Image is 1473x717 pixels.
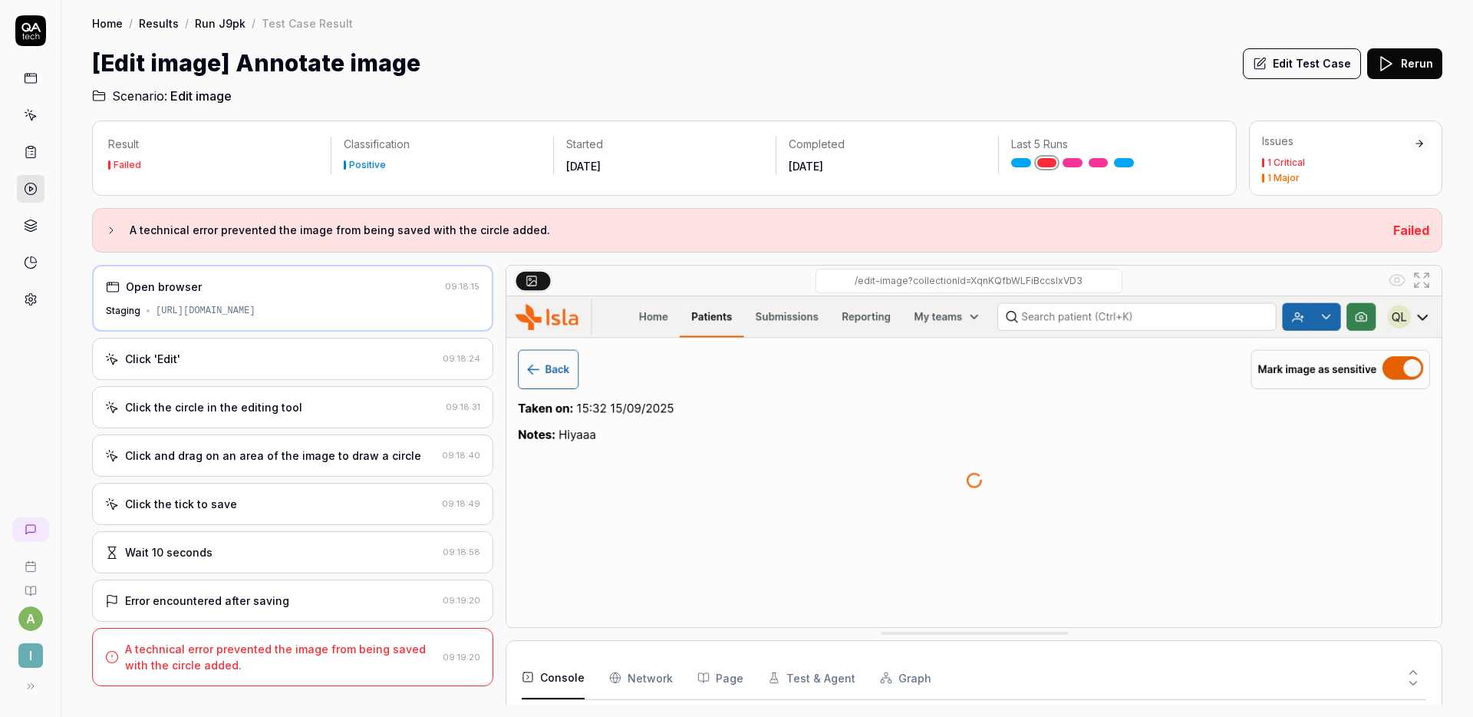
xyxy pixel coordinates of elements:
[443,353,480,364] time: 09:18:24
[1011,137,1208,152] p: Last 5 Runs
[125,351,180,367] div: Click 'Edit'
[1267,173,1300,183] div: 1 Major
[880,656,931,699] button: Graph
[697,656,743,699] button: Page
[1393,223,1429,238] span: Failed
[442,498,480,509] time: 09:18:49
[349,160,386,170] div: Positive
[125,544,213,560] div: Wait 10 seconds
[443,595,480,606] time: 09:19:20
[12,517,49,542] a: New conversation
[109,87,167,105] span: Scenario:
[108,137,318,152] p: Result
[522,656,585,699] button: Console
[139,15,179,31] a: Results
[18,643,43,668] span: I
[125,448,421,464] div: Click and drag on an area of the image to draw a circle
[1262,134,1409,149] div: Issues
[130,221,1381,240] h3: A technical error prevented the image from being saved with the circle added.
[344,137,541,152] p: Classification
[443,547,480,557] time: 09:18:58
[105,221,1381,240] button: A technical error prevented the image from being saved with the circle added.
[566,137,763,152] p: Started
[125,641,437,673] div: A technical error prevented the image from being saved with the circle added.
[6,573,54,597] a: Documentation
[18,606,43,631] button: a
[125,496,237,512] div: Click the tick to save
[195,15,245,31] a: Run J9pk
[566,160,601,173] time: [DATE]
[442,450,480,461] time: 09:18:40
[106,304,140,318] div: Staging
[789,137,986,152] p: Completed
[185,15,189,31] div: /
[1409,268,1434,292] button: Open in full screen
[1267,158,1305,167] div: 1 Critical
[252,15,255,31] div: /
[1243,48,1361,79] button: Edit Test Case
[170,87,232,105] span: Edit image
[92,87,232,105] a: Scenario:Edit image
[156,304,255,318] div: [URL][DOMAIN_NAME]
[1367,48,1442,79] button: Rerun
[125,593,289,609] div: Error encountered after saving
[443,652,480,662] time: 09:19:20
[126,279,202,295] div: Open browser
[92,15,123,31] a: Home
[114,160,141,170] div: Failed
[6,548,54,573] a: Book a call with us
[262,15,353,31] div: Test Case Result
[6,631,54,671] button: I
[789,160,823,173] time: [DATE]
[125,399,302,415] div: Click the circle in the editing tool
[1385,268,1409,292] button: Show all interative elements
[768,656,855,699] button: Test & Agent
[92,46,420,81] h1: [Edit image] Annotate image
[609,656,673,699] button: Network
[446,401,480,412] time: 09:18:31
[445,281,479,292] time: 09:18:15
[129,15,133,31] div: /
